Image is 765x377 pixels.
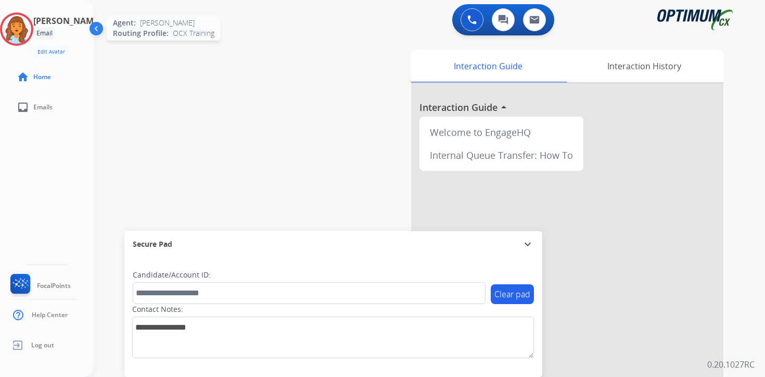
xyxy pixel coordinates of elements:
span: Secure Pad [133,239,172,249]
span: Home [33,73,51,81]
mat-icon: inbox [17,101,29,114]
span: Routing Profile: [113,28,169,39]
div: Interaction History [565,50,723,82]
span: FocalPoints [37,282,71,290]
mat-icon: home [17,71,29,83]
span: OCX Training [173,28,214,39]
div: Internal Queue Transfer: How To [424,144,579,167]
img: avatar [2,15,31,44]
span: Help Center [32,311,68,319]
h3: [PERSON_NAME] [33,15,101,27]
p: 0.20.1027RC [707,358,755,371]
div: Welcome to EngageHQ [424,121,579,144]
button: Edit Avatar [33,46,69,58]
span: Emails [33,103,53,111]
label: Contact Notes: [132,304,183,315]
a: FocalPoints [8,274,71,298]
div: Email [33,27,56,40]
span: [PERSON_NAME] [140,18,195,28]
mat-icon: expand_more [521,238,534,250]
label: Candidate/Account ID: [133,270,211,280]
button: Clear pad [491,284,534,304]
span: Log out [31,341,54,349]
div: Interaction Guide [411,50,565,82]
span: Agent: [113,18,136,28]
